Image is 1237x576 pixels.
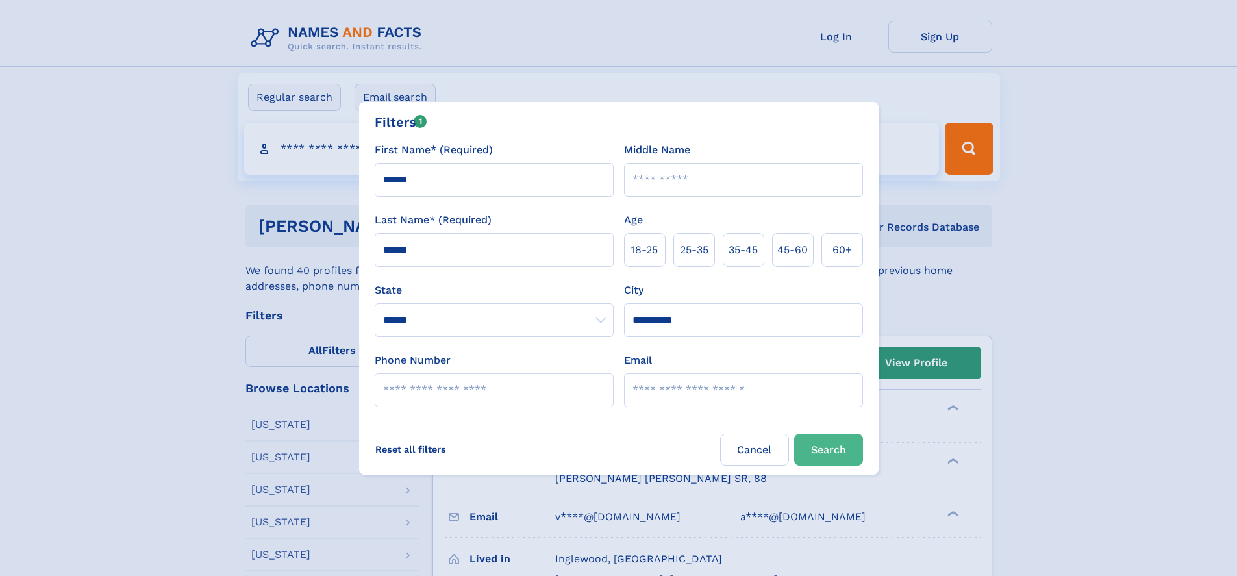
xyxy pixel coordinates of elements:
label: First Name* (Required) [375,142,493,158]
span: 25‑35 [680,242,708,258]
label: Last Name* (Required) [375,212,492,228]
span: 35‑45 [729,242,758,258]
label: Reset all filters [367,434,455,465]
label: Age [624,212,643,228]
label: City [624,282,643,298]
div: Filters [375,112,427,132]
span: 18‑25 [631,242,658,258]
span: 45‑60 [777,242,808,258]
label: State [375,282,614,298]
label: Phone Number [375,353,451,368]
label: Email [624,353,652,368]
label: Cancel [720,434,789,466]
label: Middle Name [624,142,690,158]
button: Search [794,434,863,466]
span: 60+ [832,242,852,258]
